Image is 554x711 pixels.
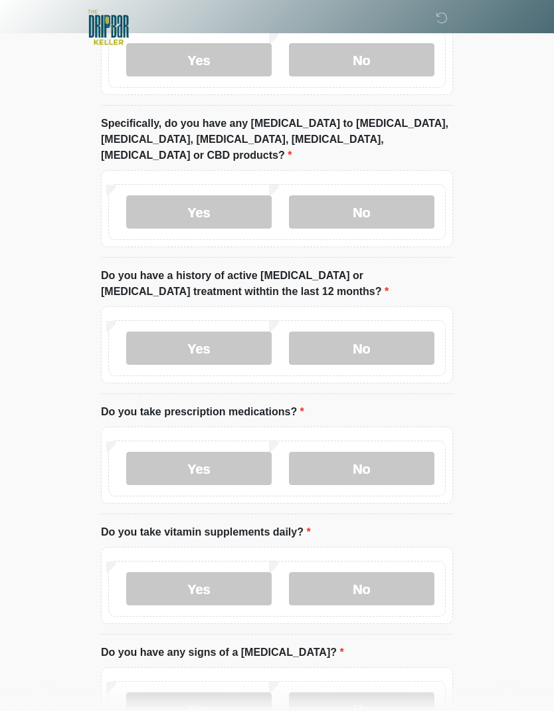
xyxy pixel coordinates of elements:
[289,332,434,365] label: No
[101,268,453,300] label: Do you have a history of active [MEDICAL_DATA] or [MEDICAL_DATA] treatment withtin the last 12 mo...
[126,573,272,606] label: Yes
[126,196,272,229] label: Yes
[289,44,434,77] label: No
[126,453,272,486] label: Yes
[289,453,434,486] label: No
[126,44,272,77] label: Yes
[101,525,311,541] label: Do you take vitamin supplements daily?
[126,332,272,365] label: Yes
[101,116,453,164] label: Specifically, do you have any [MEDICAL_DATA] to [MEDICAL_DATA], [MEDICAL_DATA], [MEDICAL_DATA], [...
[101,645,344,661] label: Do you have any signs of a [MEDICAL_DATA]?
[289,573,434,606] label: No
[101,405,304,421] label: Do you take prescription medications?
[88,10,129,45] img: The DRIPBaR - Keller Logo
[289,196,434,229] label: No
